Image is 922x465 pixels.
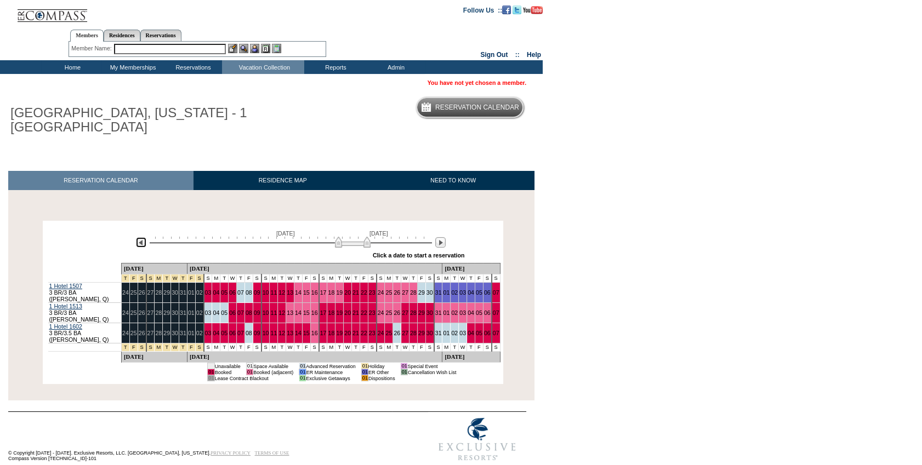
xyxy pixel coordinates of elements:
[468,289,474,296] a: 04
[129,274,138,283] td: Christmas 2026
[320,309,327,316] a: 17
[270,274,278,283] td: M
[222,60,304,74] td: Vacation Collection
[459,274,467,283] td: W
[195,303,203,323] td: 02
[410,289,417,296] a: 28
[220,343,229,352] td: T
[246,369,253,375] td: 01
[484,309,491,316] a: 06
[493,330,499,336] a: 07
[443,330,449,336] a: 01
[229,330,236,336] a: 06
[121,323,129,343] td: 24
[270,330,277,336] a: 11
[246,289,252,296] a: 08
[138,303,146,323] td: 26
[8,171,193,190] a: RESERVATION CALENDAR
[476,289,482,296] a: 05
[369,289,375,296] a: 23
[246,363,253,369] td: 01
[179,274,187,283] td: New Year's 2026/2027
[155,323,163,343] td: 28
[129,343,138,352] td: Christmas 2026
[385,309,392,316] a: 25
[212,274,220,283] td: M
[327,343,335,352] td: M
[237,274,245,283] td: T
[254,289,260,296] a: 09
[483,343,491,352] td: S
[171,283,179,303] td: 30
[208,363,214,369] td: 01
[48,283,122,303] td: 3 BR/3 BA ([PERSON_NAME], Q)
[484,289,491,296] a: 06
[239,44,248,53] img: View
[146,343,155,352] td: New Year's 2026/2027
[418,309,425,316] a: 29
[480,51,508,59] a: Sign Out
[49,303,82,309] a: 1 Hotel 1513
[361,309,367,316] a: 22
[378,289,384,296] a: 24
[327,274,335,283] td: M
[344,330,351,336] a: 20
[336,330,343,336] a: 19
[328,309,334,316] a: 18
[213,330,219,336] a: 04
[101,60,162,74] td: My Memberships
[270,309,277,316] a: 11
[442,352,500,363] td: [DATE]
[121,352,187,363] td: [DATE]
[261,44,270,53] img: Reservations
[394,330,400,336] a: 26
[179,323,187,343] td: 31
[213,309,219,316] a: 04
[187,263,442,274] td: [DATE]
[451,309,458,316] a: 02
[360,274,368,283] td: F
[253,369,294,375] td: Booked (adjacent)
[368,369,395,375] td: ER Other
[410,309,417,316] a: 28
[204,274,212,283] td: S
[402,309,408,316] a: 27
[368,363,395,369] td: Holiday
[276,230,295,237] span: [DATE]
[476,330,482,336] a: 05
[373,252,465,259] div: Click a date to start a reservation
[140,30,181,41] a: Reservations
[237,330,244,336] a: 07
[417,343,425,352] td: F
[409,343,418,352] td: T
[409,274,418,283] td: T
[352,343,360,352] td: T
[253,343,261,352] td: S
[385,330,392,336] a: 25
[48,303,122,323] td: 3 BR/3 BA ([PERSON_NAME], Q)
[244,343,253,352] td: F
[179,303,187,323] td: 31
[328,330,334,336] a: 18
[435,309,442,316] a: 31
[155,343,163,352] td: New Year's 2026/2027
[220,274,229,283] td: T
[310,343,318,352] td: S
[246,309,252,316] a: 08
[369,330,375,336] a: 23
[171,274,179,283] td: New Year's 2026/2027
[121,283,129,303] td: 24
[523,6,543,14] img: Subscribe to our YouTube Channel
[121,274,129,283] td: Christmas 2026
[299,363,306,369] td: 01
[210,450,251,456] a: PRIVACY POLICY
[372,171,534,190] a: NEED TO KNOW
[246,330,252,336] a: 08
[401,363,407,369] td: 01
[468,330,474,336] a: 04
[476,309,482,316] a: 05
[195,283,203,303] td: 02
[451,289,458,296] a: 02
[336,289,343,296] a: 19
[451,330,458,336] a: 02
